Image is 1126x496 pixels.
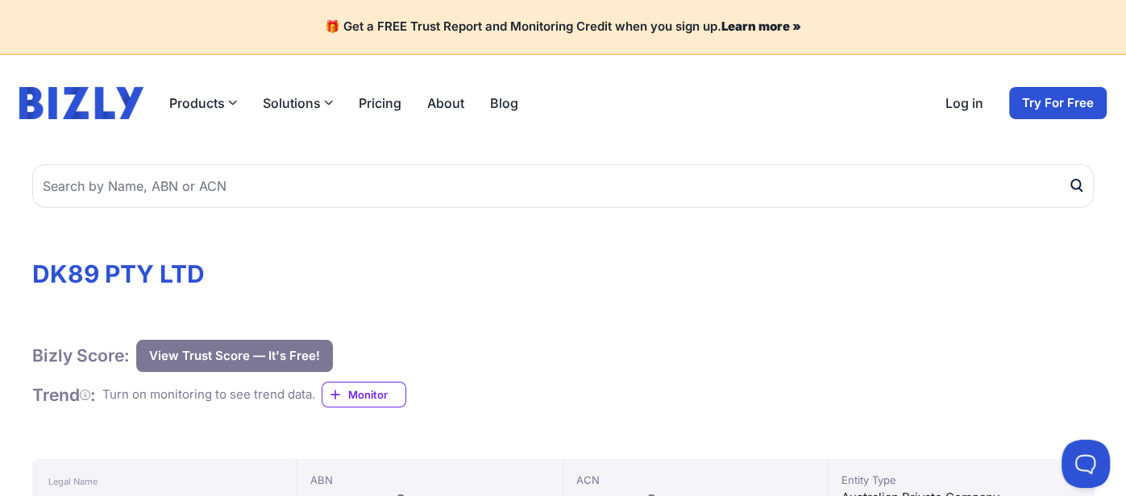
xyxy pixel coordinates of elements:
[359,93,401,113] a: Pricing
[102,386,315,404] div: Turn on monitoring to see trend data.
[32,164,1094,208] input: Search by Name, ABN or ACN
[169,93,237,113] button: Products
[263,93,333,113] button: Solutions
[136,340,333,372] button: View Trust Score — It's Free!
[348,386,405,403] span: Monitor
[721,19,801,34] a: Learn more »
[490,93,518,113] a: Blog
[32,345,130,366] h1: Bizly Score:
[310,472,549,488] div: ABN
[1062,440,1110,488] iframe: Toggle Customer Support
[576,472,815,488] div: ACN
[1009,87,1107,119] a: Try For Free
[841,472,1080,488] div: Entity Type
[427,93,464,113] a: About
[32,259,1094,288] h1: DK89 PTY LTD
[48,472,280,491] div: Legal Name
[945,93,983,113] a: Log in
[32,384,96,406] h1: Trend :
[19,19,1107,35] h4: 🎁 Get a FREE Trust Report and Monitoring Credit when you sign up.
[322,382,406,407] a: Monitor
